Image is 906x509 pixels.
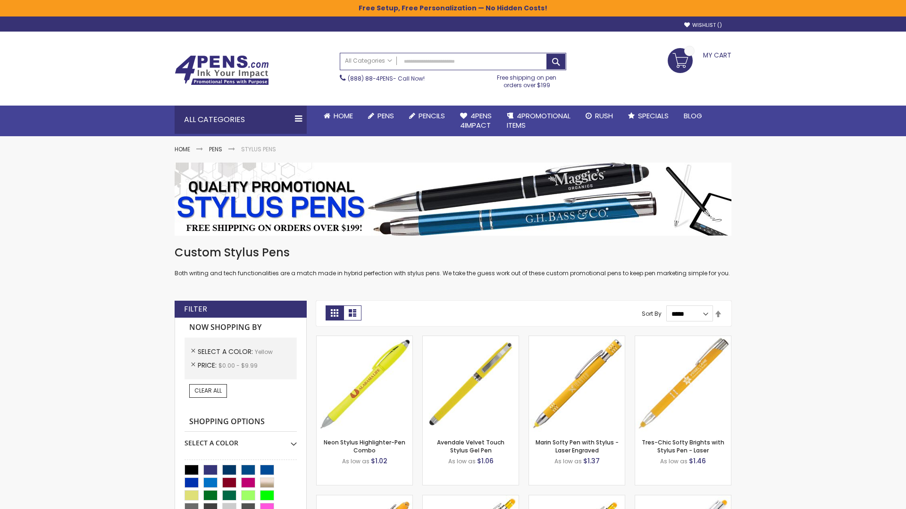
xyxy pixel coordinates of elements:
[348,74,425,82] span: - Call Now!
[194,386,222,394] span: Clear All
[635,336,731,432] img: Tres-Chic Softy Brights with Stylus Pen - Laser-Yellow
[345,57,392,65] span: All Categories
[317,336,412,344] a: Neon Stylus Highlighter-Pen Combo-Yellow
[317,336,412,432] img: Neon Stylus Highlighter-Pen Combo-Yellow
[316,106,361,126] a: Home
[448,457,476,465] span: As low as
[334,111,353,121] span: Home
[529,495,625,503] a: Phoenix Softy Brights Gel with Stylus Pen - Laser-Yellow
[642,438,724,454] a: Tres-Chic Softy Brights with Stylus Pen - Laser
[342,457,369,465] span: As low as
[554,457,582,465] span: As low as
[423,336,519,432] img: Avendale Velvet Touch Stylus Gel Pen-Yellow
[638,111,669,121] span: Specials
[423,495,519,503] a: Phoenix Softy Brights with Stylus Pen - Laser-Yellow
[536,438,619,454] a: Marin Softy Pen with Stylus - Laser Engraved
[595,111,613,121] span: Rush
[340,53,397,69] a: All Categories
[676,106,710,126] a: Blog
[175,245,731,278] div: Both writing and tech functionalities are a match made in hybrid perfection with stylus pens. We ...
[255,348,273,356] span: Yellow
[477,456,494,466] span: $1.06
[419,111,445,121] span: Pencils
[402,106,453,126] a: Pencils
[660,457,688,465] span: As low as
[529,336,625,344] a: Marin Softy Pen with Stylus - Laser Engraved-Yellow
[326,305,344,320] strong: Grid
[185,318,297,337] strong: Now Shopping by
[361,106,402,126] a: Pens
[487,70,567,89] div: Free shipping on pen orders over $199
[175,163,731,236] img: Stylus Pens
[529,336,625,432] img: Marin Softy Pen with Stylus - Laser Engraved-Yellow
[185,432,297,448] div: Select A Color
[621,106,676,126] a: Specials
[218,361,258,369] span: $0.00 - $9.99
[684,111,702,121] span: Blog
[507,111,570,130] span: 4PROMOTIONAL ITEMS
[423,336,519,344] a: Avendale Velvet Touch Stylus Gel Pen-Yellow
[635,336,731,344] a: Tres-Chic Softy Brights with Stylus Pen - Laser-Yellow
[348,74,393,82] a: (888) 88-4PENS
[689,456,706,466] span: $1.46
[185,412,297,432] strong: Shopping Options
[460,111,492,130] span: 4Pens 4impact
[324,438,405,454] a: Neon Stylus Highlighter-Pen Combo
[377,111,394,121] span: Pens
[175,55,269,85] img: 4Pens Custom Pens and Promotional Products
[583,456,600,466] span: $1.37
[241,145,276,153] strong: Stylus Pens
[198,347,255,356] span: Select A Color
[635,495,731,503] a: Tres-Chic Softy with Stylus Top Pen - ColorJet-Yellow
[684,22,722,29] a: Wishlist
[371,456,387,466] span: $1.02
[453,106,499,136] a: 4Pens4impact
[175,106,307,134] div: All Categories
[198,361,218,370] span: Price
[175,245,731,260] h1: Custom Stylus Pens
[317,495,412,503] a: Ellipse Softy Brights with Stylus Pen - Laser-Yellow
[499,106,578,136] a: 4PROMOTIONALITEMS
[642,310,662,318] label: Sort By
[189,384,227,397] a: Clear All
[184,304,207,314] strong: Filter
[175,145,190,153] a: Home
[209,145,222,153] a: Pens
[437,438,504,454] a: Avendale Velvet Touch Stylus Gel Pen
[578,106,621,126] a: Rush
